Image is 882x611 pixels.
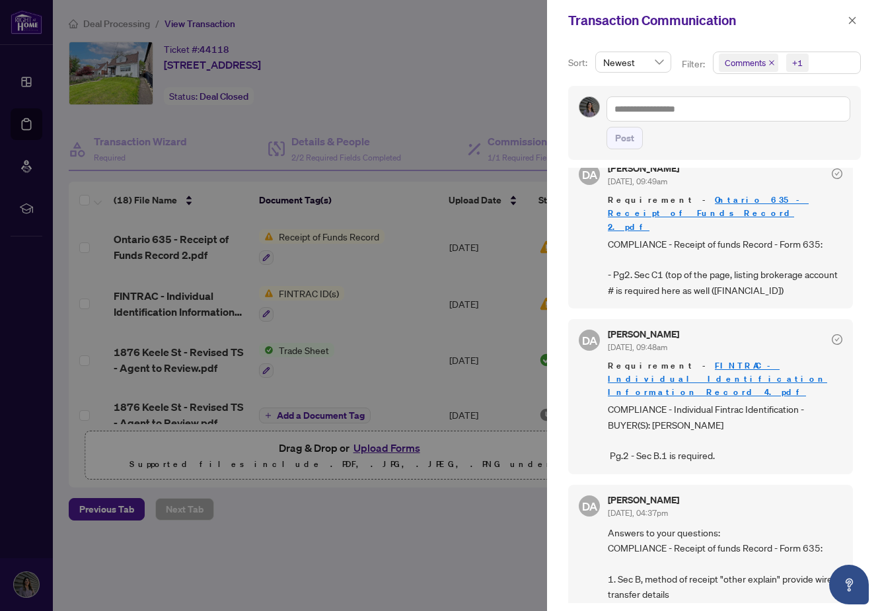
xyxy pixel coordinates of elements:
[792,56,803,69] div: +1
[608,330,679,339] h5: [PERSON_NAME]
[581,331,597,349] span: DA
[768,59,775,66] span: close
[568,11,844,30] div: Transaction Communication
[581,166,597,184] span: DA
[608,164,679,173] h5: [PERSON_NAME]
[608,360,827,398] a: FINTRAC - Individual Identification Information Record 4.pdf
[603,52,663,72] span: Newest
[725,56,766,69] span: Comments
[608,495,679,505] h5: [PERSON_NAME]
[719,54,778,72] span: Comments
[832,168,842,179] span: check-circle
[608,194,809,232] a: Ontario 635 - Receipt of Funds Record 2.pdf
[579,97,599,117] img: Profile Icon
[829,565,869,604] button: Open asap
[608,402,842,464] span: COMPLIANCE - Individual Fintrac Identification - BUYER(S): [PERSON_NAME] Pg.2 - Sec B.1 is required.
[608,359,842,399] span: Requirement -
[832,334,842,345] span: check-circle
[608,194,842,233] span: Requirement -
[682,57,707,71] p: Filter:
[608,508,668,518] span: [DATE], 04:37pm
[608,236,842,299] span: COMPLIANCE - Receipt of funds Record - Form 635: - Pg2. Sec C1 (top of the page, listing brokerag...
[848,16,857,25] span: close
[608,342,667,352] span: [DATE], 09:48am
[608,176,667,186] span: [DATE], 09:49am
[606,127,643,149] button: Post
[568,55,590,70] p: Sort:
[581,497,597,515] span: DA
